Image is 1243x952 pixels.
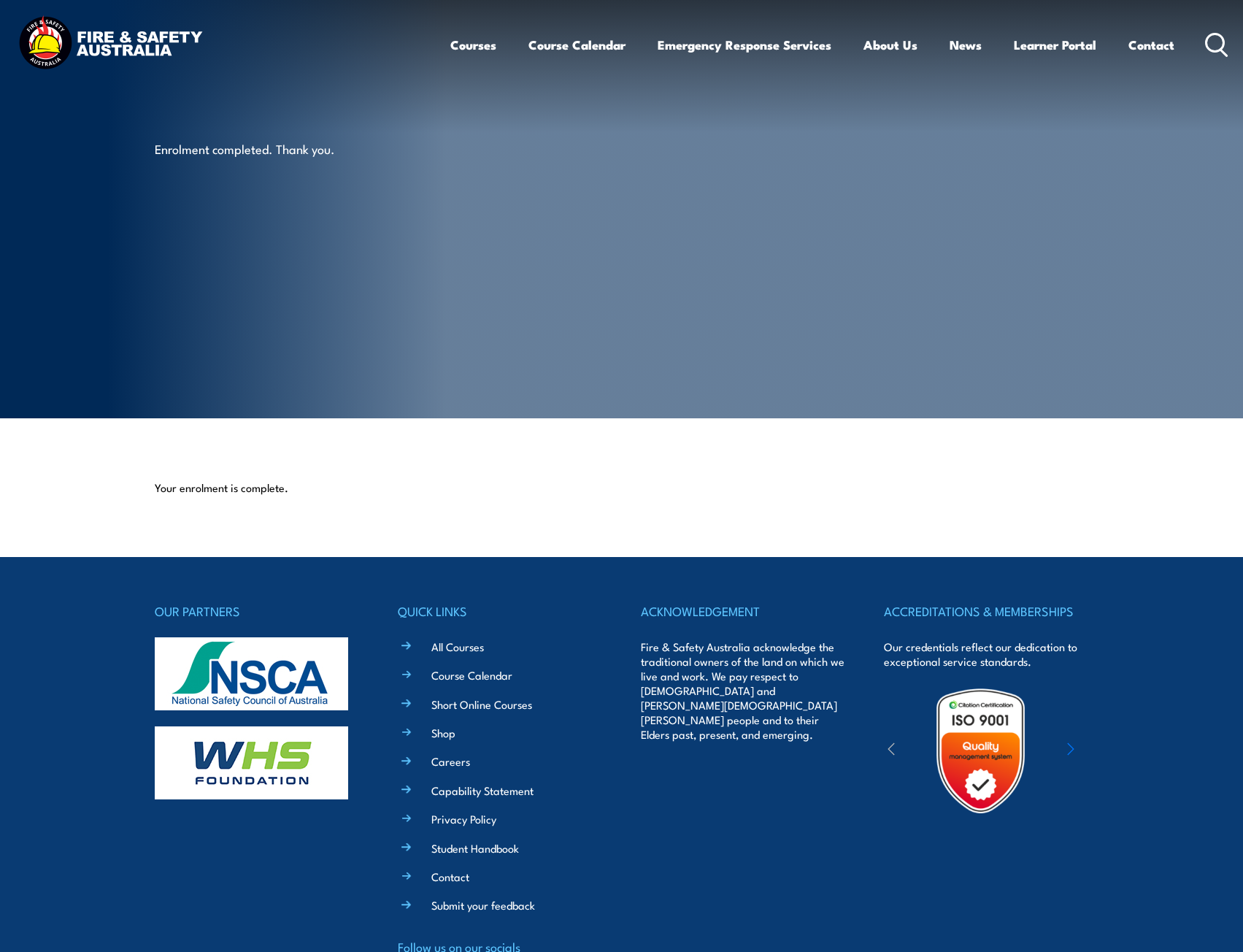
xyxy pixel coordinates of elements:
[431,696,532,712] a: Short Online Courses
[155,601,359,621] h4: OUR PARTNERS
[1045,726,1172,776] img: ewpa-logo
[431,667,512,683] a: Course Calendar
[155,637,348,710] img: nsca-logo-footer
[450,26,496,64] a: Courses
[528,26,626,64] a: Course Calendar
[431,811,496,826] a: Privacy Policy
[658,26,831,64] a: Emergency Response Services
[641,601,845,621] h4: ACKNOWLEDGEMENT
[884,601,1088,621] h4: ACCREDITATIONS & MEMBERSHIPS
[431,897,535,913] a: Submit your feedback
[155,726,348,799] img: whs-logo-footer
[917,687,1044,815] img: Untitled design (19)
[863,26,917,64] a: About Us
[431,639,484,654] a: All Courses
[1014,26,1096,64] a: Learner Portal
[431,725,455,740] a: Shop
[431,753,470,769] a: Careers
[950,26,982,64] a: News
[155,480,1089,495] p: Your enrolment is complete.
[641,640,845,742] p: Fire & Safety Australia acknowledge the traditional owners of the land on which we live and work....
[398,601,602,621] h4: QUICK LINKS
[431,840,519,856] a: Student Handbook
[155,140,421,157] p: Enrolment completed. Thank you.
[431,783,534,798] a: Capability Statement
[1128,26,1174,64] a: Contact
[884,640,1088,669] p: Our credentials reflect our dedication to exceptional service standards.
[431,869,469,884] a: Contact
